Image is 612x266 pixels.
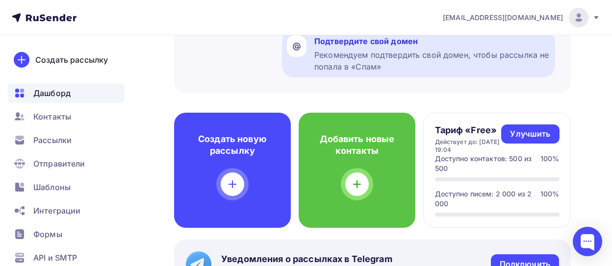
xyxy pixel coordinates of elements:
[314,35,550,47] div: Подтвердите свой домен
[33,252,77,264] span: API и SMTP
[8,107,125,126] a: Контакты
[314,49,550,73] div: Рекомендуем подтвердить свой домен, чтобы рассылка не попала в «Спам»
[435,124,502,136] h4: Тариф «Free»
[510,128,550,140] div: Улучшить
[8,224,125,244] a: Формы
[33,228,62,240] span: Формы
[8,83,125,103] a: Дашборд
[314,133,400,157] h4: Добавить новые контакты
[540,154,560,173] div: 100%
[33,111,71,122] span: Контакты
[221,253,491,265] span: Уведомления о рассылках в Telegram
[190,133,275,157] h4: Создать новую рассылку
[435,138,502,154] div: Действует до: [DATE] 19:04
[33,181,71,193] span: Шаблоны
[33,205,80,217] span: Интеграции
[540,189,560,209] div: 100%
[33,87,71,99] span: Дашборд
[435,154,540,173] div: Доступно контактов: 500 из 500
[35,54,108,66] div: Создать рассылку
[8,154,125,173] a: Отправители
[33,158,85,169] span: Отправители
[8,177,125,197] a: Шаблоны
[443,8,600,27] a: [EMAIL_ADDRESS][DOMAIN_NAME]
[435,189,540,209] div: Доступно писем: 2 000 из 2 000
[443,13,563,23] span: [EMAIL_ADDRESS][DOMAIN_NAME]
[33,134,72,146] span: Рассылки
[8,130,125,150] a: Рассылки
